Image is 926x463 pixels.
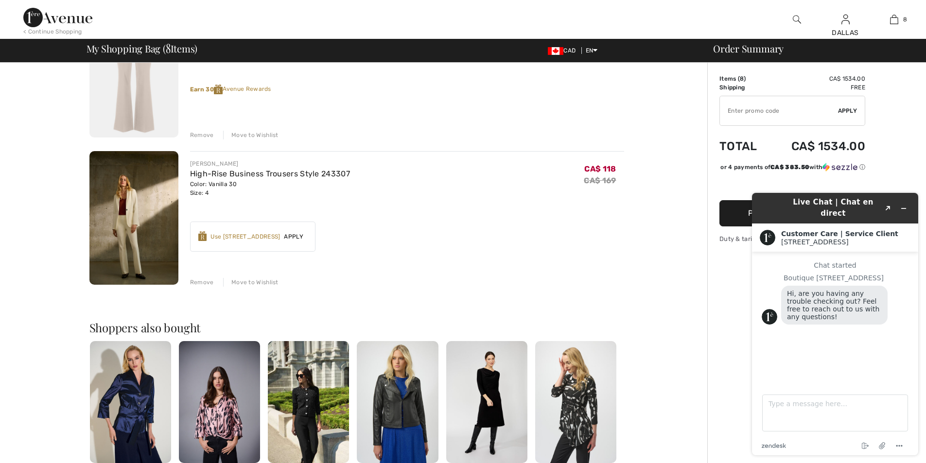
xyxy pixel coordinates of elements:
td: Shipping [719,83,769,92]
img: Reward-Logo.svg [214,85,223,94]
td: Total [719,130,769,163]
div: Remove [190,131,214,139]
iframe: PayPal-paypal [719,175,865,197]
a: Sign In [841,15,850,24]
img: Foiled Faux Suede Jacket with Rhinestone style 254904 [357,341,438,463]
span: Apply [280,232,307,241]
div: < Continue Shopping [23,27,82,36]
span: EN [586,47,598,54]
div: Move to Wishlist [223,131,279,139]
span: My Shopping Bag ( Items) [87,44,198,53]
h2: Shoppers also bought [89,322,624,333]
img: Sezzle [822,163,857,171]
td: Free [769,83,865,92]
img: High-Rise Business Trousers Style 243307 [89,151,178,285]
img: High-Waisted Flare Trousers Style 163099 [89,4,178,137]
div: DALLAS [821,28,869,38]
span: 8 [903,15,907,24]
img: Reward-Logo.svg [198,231,207,241]
div: or 4 payments of with [720,163,865,171]
span: Chat [21,7,41,16]
img: High-Waist Pencil Skirt Style 253003 [446,341,527,463]
div: Order Summary [701,44,920,53]
span: CA$ 383.50 [770,164,809,171]
img: Canadian Dollar [548,47,563,55]
span: 8 [166,41,171,54]
span: 8 [740,75,744,82]
div: Avenue Rewards [190,85,624,94]
iframe: Find more information here [744,185,926,463]
input: Promo code [720,96,838,125]
div: Move to Wishlist [223,278,279,287]
span: CA$ 118 [584,164,616,173]
s: CA$ 169 [584,176,616,185]
img: Chic Crew Neck Pullover Style 254165 [535,341,616,463]
td: CA$ 1534.00 [769,74,865,83]
img: Animal Print Button Shirt Style 253059 [179,341,260,463]
div: Duty & tariff-free | Uninterrupted shipping [719,234,865,243]
strong: Earn 30 [190,86,223,93]
td: Items ( ) [719,74,769,83]
button: Proceed to Shipping [719,200,865,226]
img: search the website [793,14,801,25]
a: 8 [870,14,918,25]
img: 1ère Avenue [23,8,92,27]
a: High-Rise Business Trousers Style 243307 [190,169,350,178]
img: My Bag [890,14,898,25]
span: Apply [838,106,857,115]
div: Color: Vanilla 30 Size: 4 [190,180,350,197]
div: Remove [190,278,214,287]
img: My Info [841,14,850,25]
div: [PERSON_NAME] [190,159,350,168]
div: or 4 payments ofCA$ 383.50withSezzle Click to learn more about Sezzle [719,163,865,175]
img: Chic Button Closure Top Style 244611 [268,341,349,463]
td: CA$ 1534.00 [769,130,865,163]
img: Chic V-Neck Belted Dress Style 253797 [90,341,171,463]
div: Use [STREET_ADDRESS] [210,232,280,241]
span: CAD [548,47,579,54]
